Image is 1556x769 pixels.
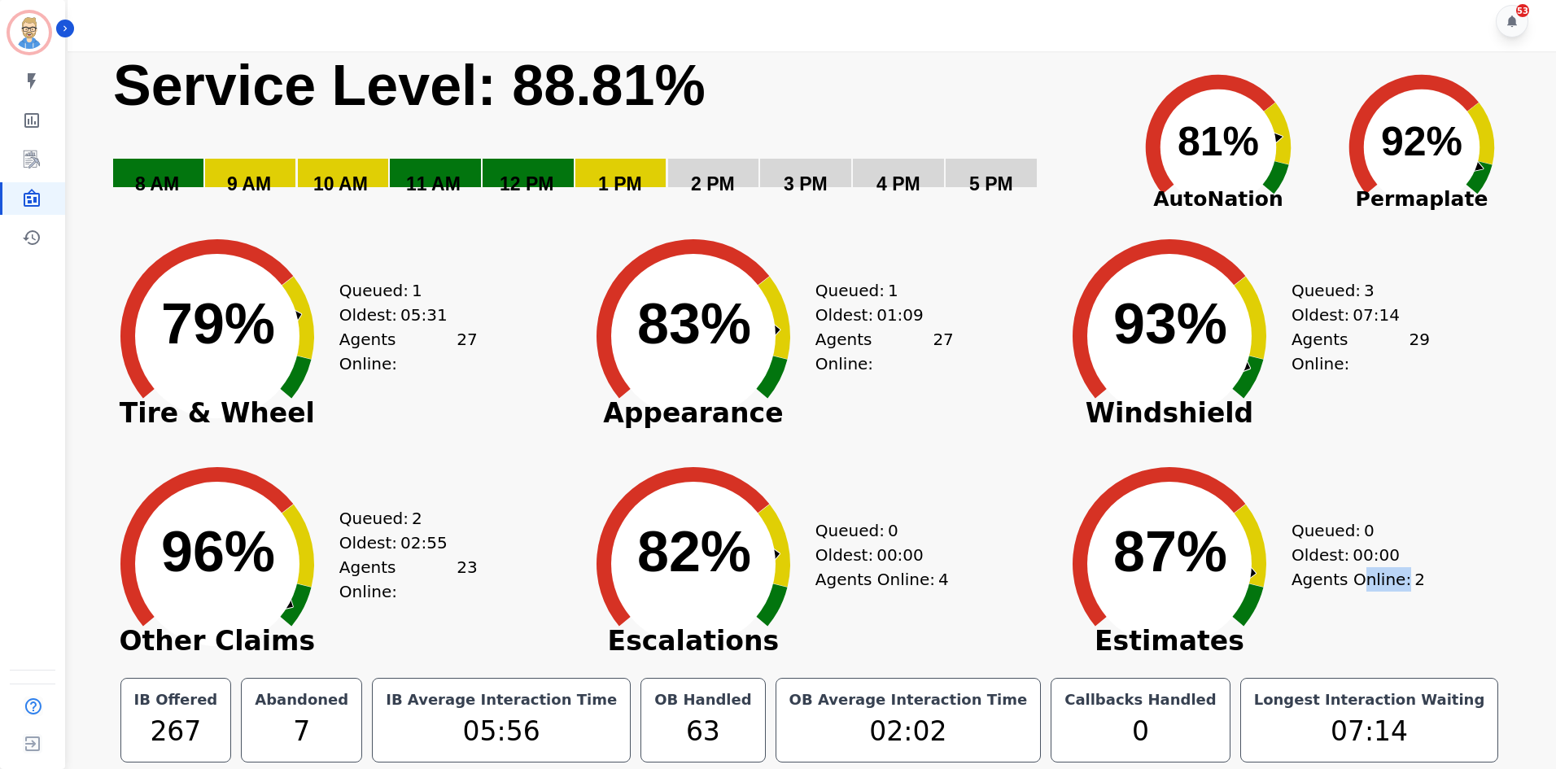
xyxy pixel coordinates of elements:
[111,51,1113,218] svg: Service Level: 0%
[1364,278,1375,303] span: 3
[339,278,461,303] div: Queued:
[1381,119,1462,164] text: 92%
[651,688,754,711] div: OB Handled
[571,405,815,422] span: Appearance
[1251,711,1488,752] div: 07:14
[1409,327,1429,376] span: 29
[339,327,478,376] div: Agents Online:
[815,567,954,592] div: Agents Online:
[1251,688,1488,711] div: Longest Interaction Waiting
[1047,633,1292,649] span: Estimates
[1353,303,1400,327] span: 07:14
[400,531,448,555] span: 02:55
[412,278,422,303] span: 1
[10,13,49,52] img: Bordered avatar
[251,688,352,711] div: Abandoned
[815,278,938,303] div: Queued:
[1516,4,1529,17] div: 53
[1414,567,1425,592] span: 2
[339,506,461,531] div: Queued:
[938,567,949,592] span: 4
[500,173,553,194] text: 12 PM
[1320,184,1523,215] span: Permaplate
[1292,567,1430,592] div: Agents Online:
[95,633,339,649] span: Other Claims
[815,327,954,376] div: Agents Online:
[227,173,271,194] text: 9 AM
[1047,405,1292,422] span: Windshield
[161,520,275,583] text: 96%
[1364,518,1375,543] span: 0
[1117,184,1320,215] span: AutoNation
[95,405,339,422] span: Tire & Wheel
[876,543,924,567] span: 00:00
[131,688,221,711] div: IB Offered
[251,711,352,752] div: 7
[651,711,754,752] div: 63
[457,327,477,376] span: 27
[1292,278,1414,303] div: Queued:
[1113,292,1227,356] text: 93%
[313,173,368,194] text: 10 AM
[1113,520,1227,583] text: 87%
[815,518,938,543] div: Queued:
[876,173,920,194] text: 4 PM
[1178,119,1259,164] text: 81%
[135,173,179,194] text: 8 AM
[888,278,898,303] span: 1
[1353,543,1400,567] span: 00:00
[339,555,478,604] div: Agents Online:
[637,292,751,356] text: 83%
[637,520,751,583] text: 82%
[571,633,815,649] span: Escalations
[969,173,1013,194] text: 5 PM
[457,555,477,604] span: 23
[113,54,706,117] text: Service Level: 88.81%
[400,303,448,327] span: 05:31
[786,688,1031,711] div: OB Average Interaction Time
[876,303,924,327] span: 01:09
[1061,688,1220,711] div: Callbacks Handled
[691,173,735,194] text: 2 PM
[786,711,1031,752] div: 02:02
[815,543,938,567] div: Oldest:
[412,506,422,531] span: 2
[406,173,461,194] text: 11 AM
[888,518,898,543] span: 0
[784,173,828,194] text: 3 PM
[815,303,938,327] div: Oldest:
[1292,518,1414,543] div: Queued:
[1061,711,1220,752] div: 0
[1292,327,1430,376] div: Agents Online:
[1292,303,1414,327] div: Oldest:
[161,292,275,356] text: 79%
[339,303,461,327] div: Oldest:
[131,711,221,752] div: 267
[382,711,620,752] div: 05:56
[382,688,620,711] div: IB Average Interaction Time
[1292,543,1414,567] div: Oldest:
[933,327,953,376] span: 27
[598,173,642,194] text: 1 PM
[339,531,461,555] div: Oldest:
